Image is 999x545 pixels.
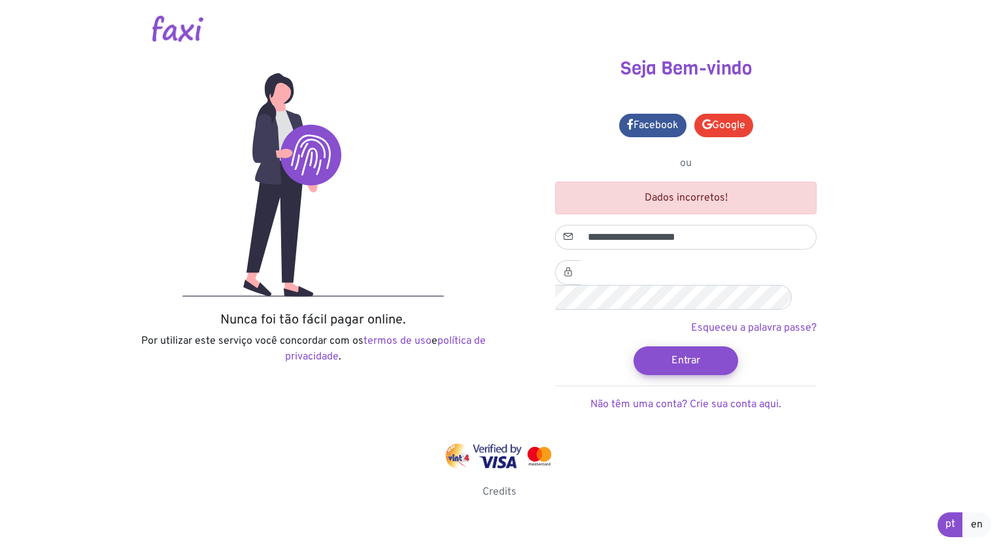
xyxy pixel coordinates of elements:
[555,182,817,214] div: Dados incorretos!
[691,322,817,335] a: Esqueceu a palavra passe?
[619,114,686,137] a: Facebook
[634,346,738,375] button: Entrar
[524,444,554,469] img: mastercard
[483,486,516,499] a: Credits
[445,444,471,469] img: vinti4
[694,114,753,137] a: Google
[938,512,963,537] a: pt
[555,156,817,171] p: ou
[962,512,991,537] a: en
[509,58,862,80] h3: Seja Bem-vindo
[137,333,490,365] p: Por utilizar este serviço você concordar com os e .
[590,398,781,411] a: Não têm uma conta? Crie sua conta aqui.
[473,444,522,469] img: visa
[137,312,490,328] h5: Nunca foi tão fácil pagar online.
[364,335,432,348] a: termos de uso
